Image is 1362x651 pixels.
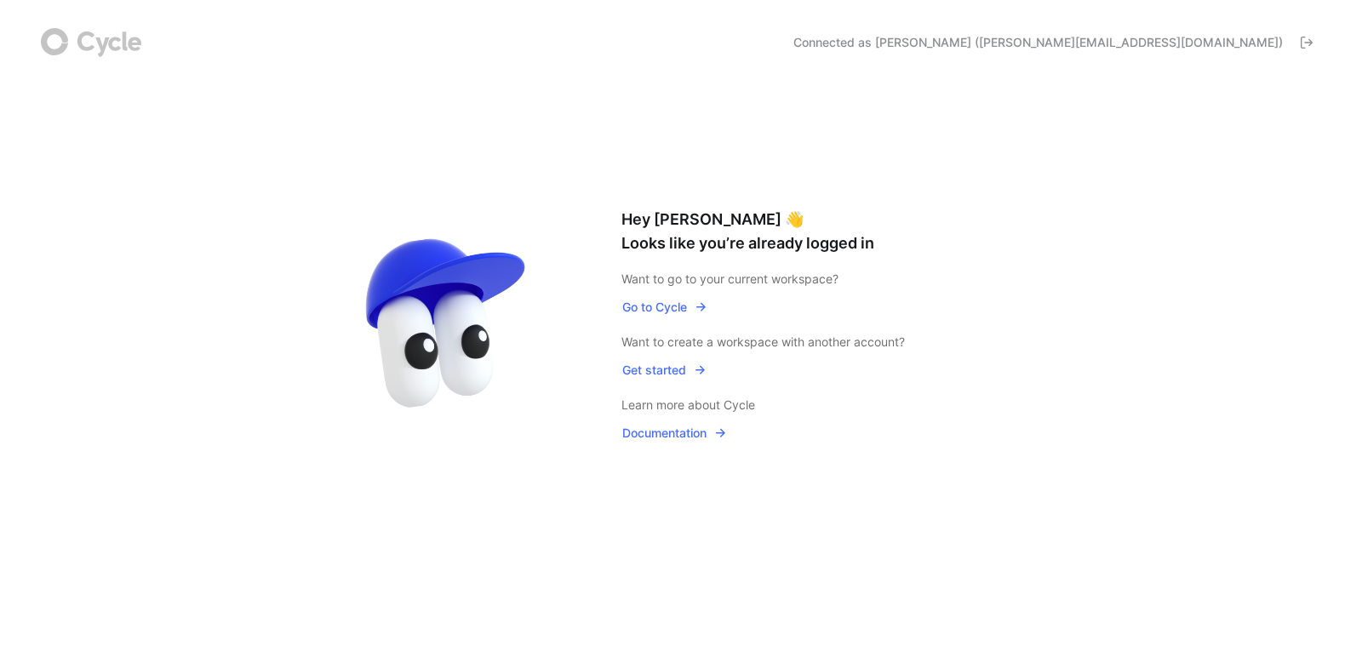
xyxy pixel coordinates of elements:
button: Connected as [PERSON_NAME] ([PERSON_NAME][EMAIL_ADDRESS][DOMAIN_NAME]) [786,29,1321,56]
span: Connected as [PERSON_NAME] ([PERSON_NAME][EMAIL_ADDRESS][DOMAIN_NAME]) [793,34,1283,51]
div: Want to create a workspace with another account? [621,332,1030,352]
span: Get started [622,360,707,380]
img: avatar [332,211,562,441]
button: Get started [621,359,707,381]
button: Documentation [621,422,728,444]
span: Documentation [622,423,727,443]
span: Go to Cycle [622,297,707,317]
div: Want to go to your current workspace? [621,269,1030,289]
h1: Hey [PERSON_NAME] 👋 Looks like you’re already logged in [621,208,1030,255]
div: Learn more about Cycle [621,395,1030,415]
button: Go to Cycle [621,296,708,318]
